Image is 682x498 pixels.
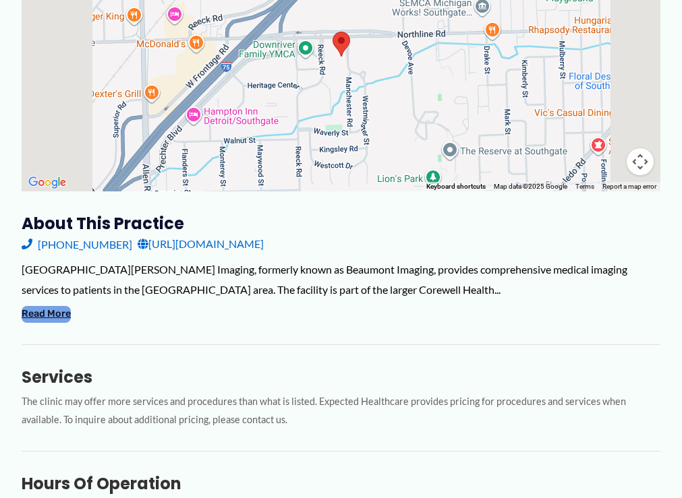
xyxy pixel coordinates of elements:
[22,367,660,387] h3: Services
[22,473,660,494] h3: Hours of Operation
[25,174,69,191] img: Google
[627,148,654,175] button: Map camera controls
[602,183,656,190] a: Report a map error
[575,183,594,190] a: Terms (opens in new tab)
[22,259,660,299] div: [GEOGRAPHIC_DATA][PERSON_NAME] Imaging, formerly known as Beaumont Imaging, provides comprehensiv...
[426,182,486,191] button: Keyboard shortcuts
[22,393,660,429] p: The clinic may offer more services and procedures than what is listed. Expected Healthcare provid...
[22,213,660,234] h3: About this practice
[22,306,71,322] button: Read More
[22,234,132,254] a: [PHONE_NUMBER]
[494,183,567,190] span: Map data ©2025 Google
[25,174,69,191] a: Open this area in Google Maps (opens a new window)
[138,234,264,254] a: [URL][DOMAIN_NAME]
